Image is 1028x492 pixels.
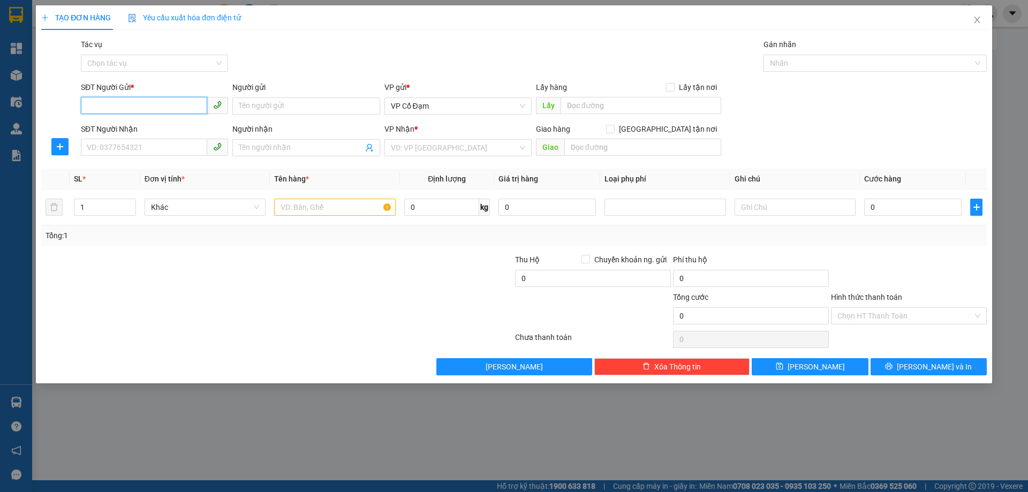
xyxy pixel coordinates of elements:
[46,199,63,216] button: delete
[145,175,185,183] span: Đơn vị tính
[81,123,228,135] div: SĐT Người Nhận
[536,139,564,156] span: Giao
[514,331,672,350] div: Chưa thanh toán
[81,81,228,93] div: SĐT Người Gửi
[365,143,374,152] span: user-add
[673,254,829,270] div: Phí thu hộ
[428,175,466,183] span: Định lượng
[776,362,783,371] span: save
[536,97,561,114] span: Lấy
[764,40,796,49] label: Gán nhãn
[590,254,671,266] span: Chuyển khoản ng. gửi
[274,175,309,183] span: Tên hàng
[436,358,592,375] button: [PERSON_NAME]
[752,358,868,375] button: save[PERSON_NAME]
[962,5,992,35] button: Close
[384,125,414,133] span: VP Nhận
[213,142,222,151] span: phone
[128,14,137,22] img: icon
[74,175,82,183] span: SL
[615,123,721,135] span: [GEOGRAPHIC_DATA] tận nơi
[151,199,259,215] span: Khác
[81,40,102,49] label: Tác vụ
[536,125,570,133] span: Giao hàng
[675,81,721,93] span: Lấy tận nơi
[885,362,893,371] span: printer
[232,123,380,135] div: Người nhận
[52,142,68,151] span: plus
[864,175,901,183] span: Cước hàng
[594,358,750,375] button: deleteXóa Thông tin
[384,81,532,93] div: VP gửi
[274,199,395,216] input: VD: Bàn, Ghế
[561,97,721,114] input: Dọc đường
[654,361,701,373] span: Xóa Thông tin
[831,293,902,301] label: Hình thức thanh toán
[486,361,543,373] span: [PERSON_NAME]
[970,199,982,216] button: plus
[498,199,596,216] input: 0
[46,230,397,241] div: Tổng: 1
[232,81,380,93] div: Người gửi
[673,293,708,301] span: Tổng cước
[128,13,241,22] span: Yêu cầu xuất hóa đơn điện tử
[41,14,49,21] span: plus
[391,98,525,114] span: VP Cổ Đạm
[564,139,721,156] input: Dọc đường
[735,199,856,216] input: Ghi Chú
[515,255,540,264] span: Thu Hộ
[41,13,111,22] span: TẠO ĐƠN HÀNG
[536,83,567,92] span: Lấy hàng
[642,362,650,371] span: delete
[897,361,972,373] span: [PERSON_NAME] và In
[479,199,490,216] span: kg
[971,203,981,211] span: plus
[498,175,538,183] span: Giá trị hàng
[788,361,845,373] span: [PERSON_NAME]
[600,169,730,190] th: Loại phụ phí
[973,16,981,24] span: close
[213,101,222,109] span: phone
[730,169,860,190] th: Ghi chú
[871,358,987,375] button: printer[PERSON_NAME] và In
[51,138,69,155] button: plus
